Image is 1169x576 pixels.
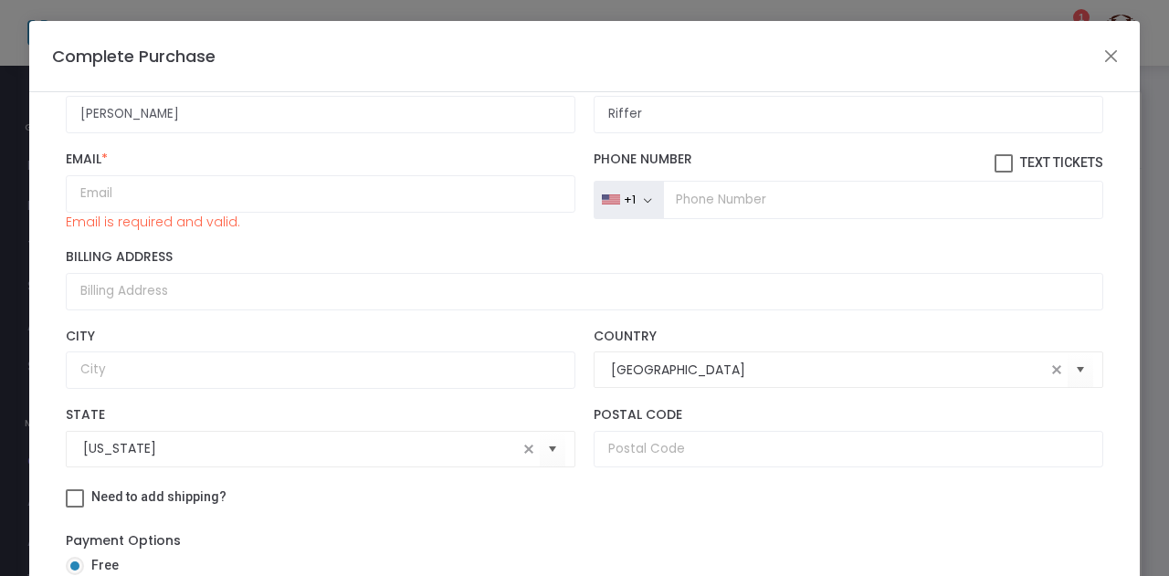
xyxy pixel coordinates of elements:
[66,273,1103,310] input: Billing Address
[66,96,575,133] input: First Name
[594,152,1103,173] label: Phone Number
[84,556,119,575] span: Free
[66,531,181,550] label: Payment Options
[594,96,1103,133] input: Last Name
[91,489,226,504] span: Need to add shipping?
[52,44,216,68] h4: Complete Purchase
[540,430,565,467] button: Select
[66,351,575,389] input: City
[518,438,540,460] span: clear
[66,407,575,424] label: State
[663,181,1103,219] input: Phone Number
[66,213,240,231] p: Email is required and valid.
[594,329,1103,345] label: Country
[66,329,575,345] label: City
[624,193,636,207] div: +1
[66,249,1103,266] label: Billing Address
[66,175,575,213] input: Email
[1020,155,1103,170] span: Text Tickets
[1046,359,1068,381] span: clear
[83,439,518,458] input: Select State
[594,431,1103,468] input: Postal Code
[594,407,1103,424] label: Postal Code
[66,152,575,168] label: Email
[1068,351,1093,389] button: Select
[1100,44,1123,68] button: Close
[611,361,1046,380] input: Select Country
[594,181,664,219] button: +1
